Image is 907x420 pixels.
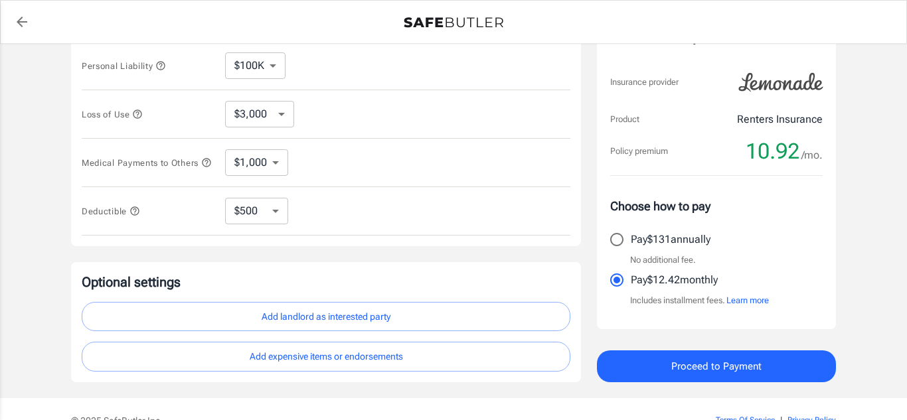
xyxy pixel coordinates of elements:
span: 10.92 [746,138,799,165]
button: Medical Payments to Others [82,155,212,171]
span: Proceed to Payment [671,358,762,375]
p: Insurance provider [610,76,679,89]
p: Pay $12.42 monthly [631,272,718,288]
p: Includes installment fees. [630,294,769,307]
button: Learn more [726,294,769,307]
p: Policy premium [610,145,668,158]
button: Deductible [82,203,140,219]
p: Product [610,113,639,126]
p: Choose how to pay [610,197,823,215]
button: Loss of Use [82,106,143,122]
span: Loss of Use [82,109,143,119]
img: Lemonade [731,64,831,101]
p: Renters Insurance [737,111,823,127]
p: Pay $131 annually [631,232,710,247]
span: /mo. [801,146,823,165]
span: Deductible [82,206,140,216]
button: Proceed to Payment [597,350,836,382]
p: Optional settings [82,273,570,291]
button: Personal Liability [82,58,166,74]
img: Back to quotes [404,17,503,28]
button: Add landlord as interested party [82,302,570,332]
span: Medical Payments to Others [82,158,212,168]
button: Add expensive items or endorsements [82,342,570,372]
p: No additional fee. [630,253,696,267]
span: Personal Liability [82,61,166,71]
a: back to quotes [9,9,35,35]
